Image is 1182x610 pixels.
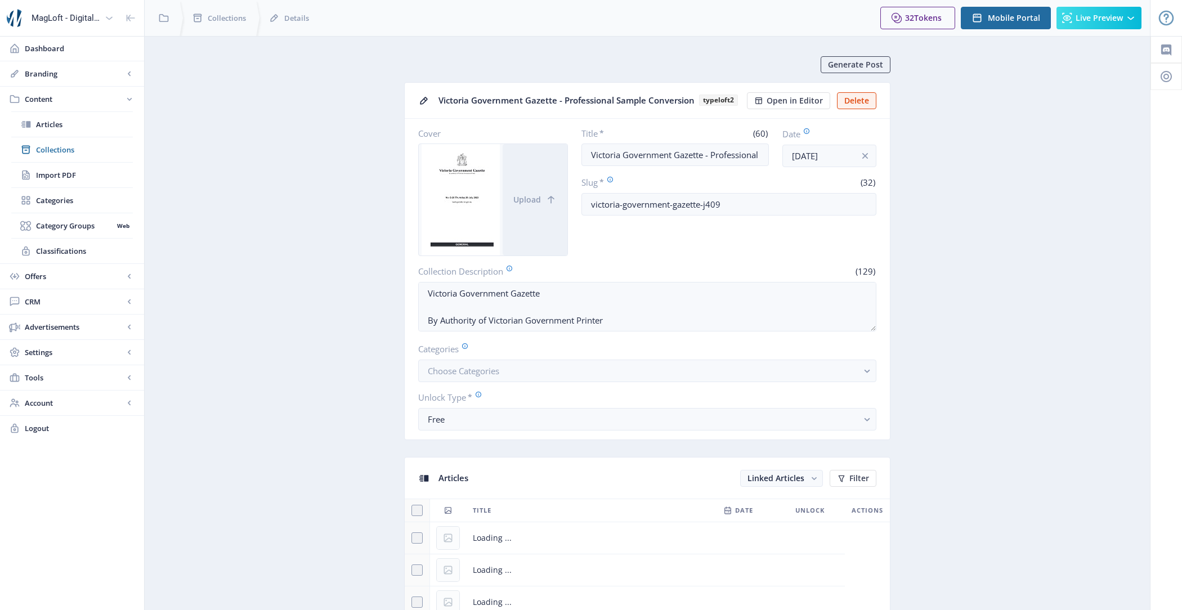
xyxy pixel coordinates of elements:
span: Offers [25,271,124,282]
span: Filter [849,474,869,483]
label: Collection Description [418,265,643,277]
a: Categories [11,188,133,213]
span: Logout [25,423,135,434]
input: this-is-how-a-slug-looks-like [581,193,877,216]
div: Victoria Government Gazette - Professional Sample Conversion [438,92,740,109]
span: Unlock [795,504,825,517]
label: Date [782,128,867,140]
label: Categories [418,343,867,355]
button: Delete [837,92,876,109]
span: Content [25,93,124,105]
span: Collections [208,12,246,24]
button: Free [418,408,876,430]
button: 32Tokens [880,7,955,29]
span: Dashboard [25,43,135,54]
a: Category GroupsWeb [11,213,133,238]
span: Title [473,504,491,517]
span: Category Groups [36,220,113,231]
b: typeloft2 [699,95,738,106]
span: Date [735,504,753,517]
span: (129) [854,266,876,277]
span: CRM [25,296,124,307]
button: Open in Editor [747,92,830,109]
a: Collections [11,137,133,162]
span: Articles [438,472,468,483]
a: Articles [11,112,133,137]
span: Upload [513,195,541,204]
span: (60) [751,128,769,139]
button: info [854,145,876,167]
button: Upload [503,144,567,255]
span: Open in Editor [767,96,823,105]
td: Loading ... [466,522,845,554]
span: Live Preview [1076,14,1123,23]
label: Slug [581,176,724,189]
button: Mobile Portal [961,7,1051,29]
span: Collections [36,144,133,155]
nb-badge: Web [113,220,133,231]
span: Articles [36,119,133,130]
div: Free [428,412,858,426]
span: Mobile Portal [988,14,1040,23]
img: properties.app_icon.png [7,9,25,27]
label: Unlock Type [418,391,867,403]
button: Choose Categories [418,360,876,382]
span: Choose Categories [428,365,499,376]
label: Title [581,128,671,139]
button: Live Preview [1056,7,1141,29]
span: Actions [852,504,883,517]
button: Linked Articles [740,470,823,487]
span: (32) [859,177,876,188]
div: MagLoft - Digital Magazine [32,6,100,30]
span: Linked Articles [747,473,804,483]
span: Classifications [36,245,133,257]
span: Import PDF [36,169,133,181]
label: Cover [418,128,559,139]
button: Generate Post [821,56,890,73]
span: Generate Post [828,60,883,69]
span: Categories [36,195,133,206]
span: Account [25,397,124,409]
span: Settings [25,347,124,358]
input: Publishing Date [782,145,876,167]
nb-icon: info [859,150,871,162]
a: Classifications [11,239,133,263]
a: Import PDF [11,163,133,187]
button: Filter [830,470,876,487]
span: Advertisements [25,321,124,333]
span: Tokens [914,12,942,23]
span: Details [284,12,309,24]
td: Loading ... [466,554,845,586]
span: Tools [25,372,124,383]
input: Type Collection Title ... [581,143,769,166]
span: Branding [25,68,124,79]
